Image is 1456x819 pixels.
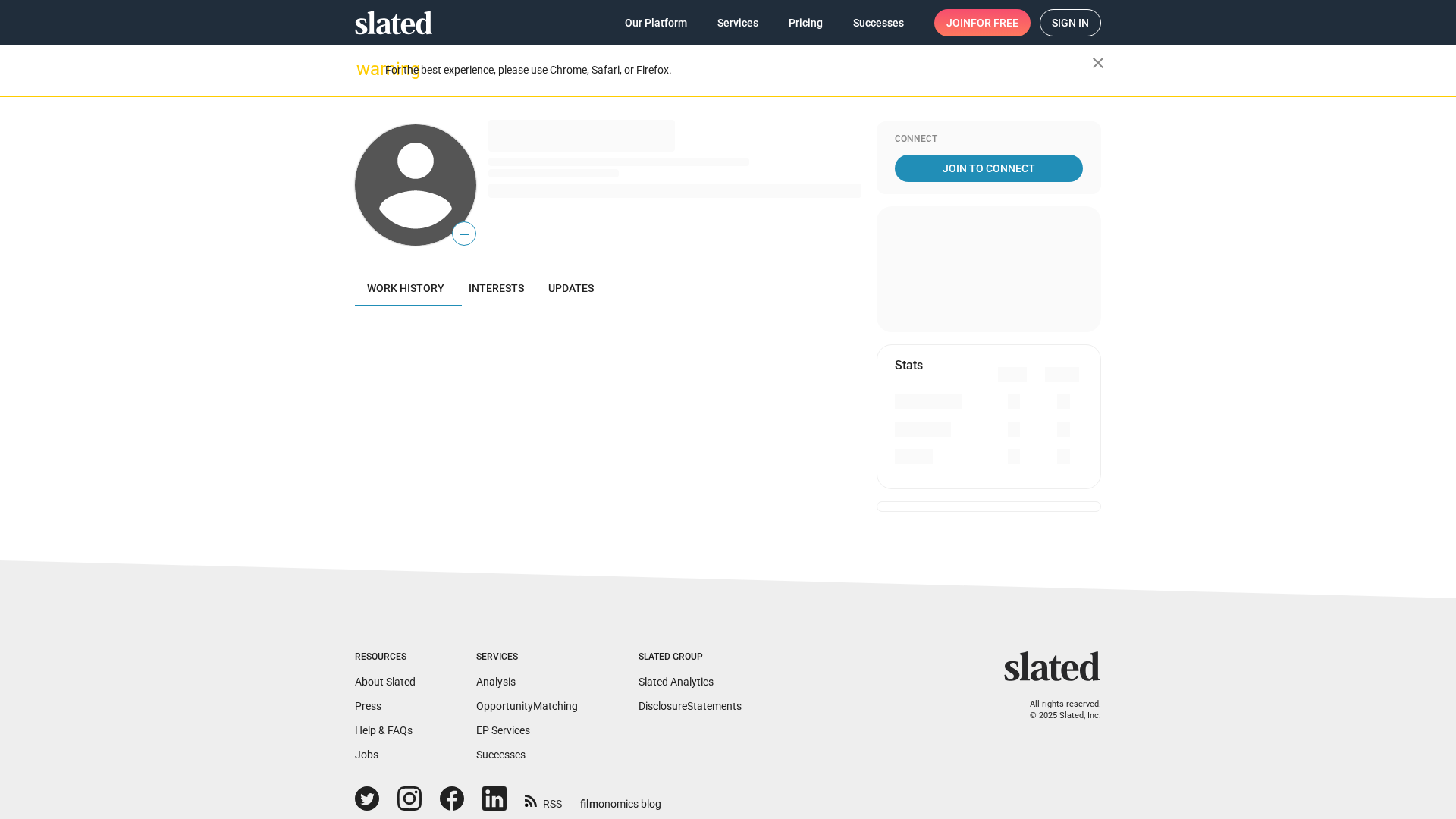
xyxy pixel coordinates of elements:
span: Updates [548,282,594,294]
a: Joinfor free [934,9,1031,36]
mat-icon: close [1089,54,1107,72]
a: OpportunityMatching [476,700,578,712]
a: Sign in [1040,9,1101,36]
span: film [580,798,598,810]
a: Help & FAQs [355,724,413,736]
span: Sign in [1052,10,1089,36]
a: Slated Analytics [639,676,714,688]
div: Resources [355,651,416,664]
a: Interests [457,270,536,306]
a: Updates [536,270,606,306]
a: Jobs [355,748,378,761]
div: Services [476,651,578,664]
mat-icon: warning [356,60,375,78]
span: Join [946,9,1018,36]
a: EP Services [476,724,530,736]
a: Press [355,700,381,712]
div: Connect [895,133,1083,146]
span: Interests [469,282,524,294]
a: Services [705,9,770,36]
span: Work history [367,282,444,294]
span: Join To Connect [898,155,1080,182]
a: Pricing [777,9,835,36]
a: filmonomics blog [580,785,661,811]
span: Successes [853,9,904,36]
mat-card-title: Stats [895,357,923,373]
span: for free [971,9,1018,36]
a: About Slated [355,676,416,688]
a: Analysis [476,676,516,688]
span: Our Platform [625,9,687,36]
span: Pricing [789,9,823,36]
a: Join To Connect [895,155,1083,182]
span: Services [717,9,758,36]
p: All rights reserved. © 2025 Slated, Inc. [1014,699,1101,721]
a: DisclosureStatements [639,700,742,712]
a: Successes [476,748,526,761]
span: — [453,224,475,244]
a: Successes [841,9,916,36]
a: Our Platform [613,9,699,36]
a: Work history [355,270,457,306]
div: Slated Group [639,651,742,664]
div: For the best experience, please use Chrome, Safari, or Firefox. [385,60,1092,80]
a: RSS [525,788,562,811]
